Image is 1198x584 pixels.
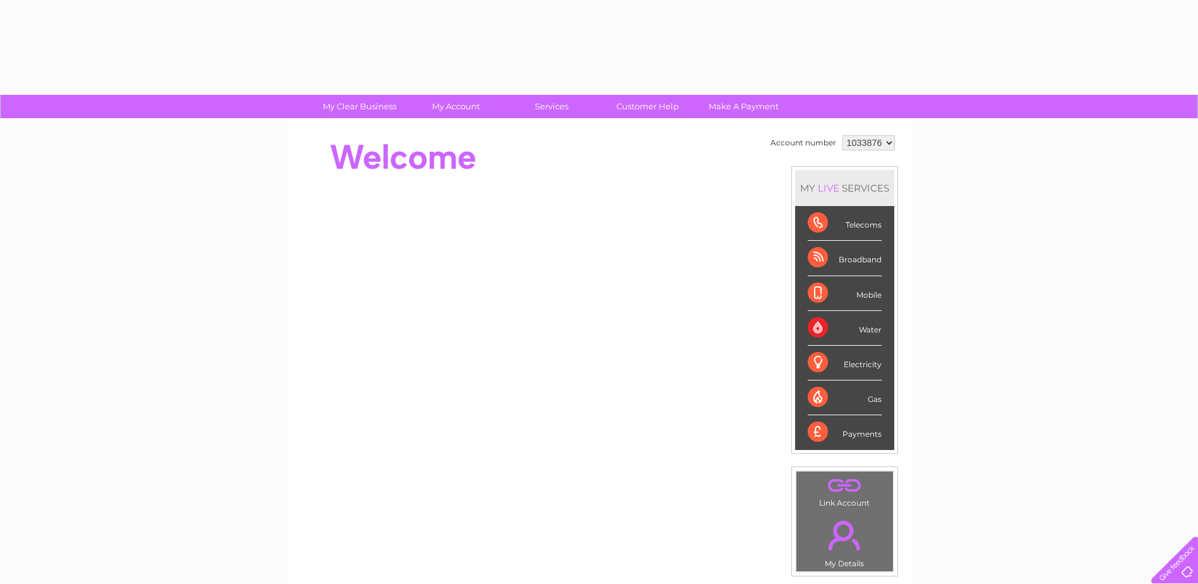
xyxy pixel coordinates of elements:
[596,95,700,118] a: Customer Help
[800,475,890,497] a: .
[800,513,890,557] a: .
[815,182,842,194] div: LIVE
[808,276,882,311] div: Mobile
[796,510,894,572] td: My Details
[808,206,882,241] div: Telecoms
[767,132,839,154] td: Account number
[795,170,894,206] div: MY SERVICES
[404,95,508,118] a: My Account
[808,241,882,276] div: Broadband
[808,346,882,380] div: Electricity
[808,415,882,449] div: Payments
[500,95,604,118] a: Services
[308,95,412,118] a: My Clear Business
[796,471,894,511] td: Link Account
[808,311,882,346] div: Water
[808,380,882,415] div: Gas
[692,95,796,118] a: Make A Payment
